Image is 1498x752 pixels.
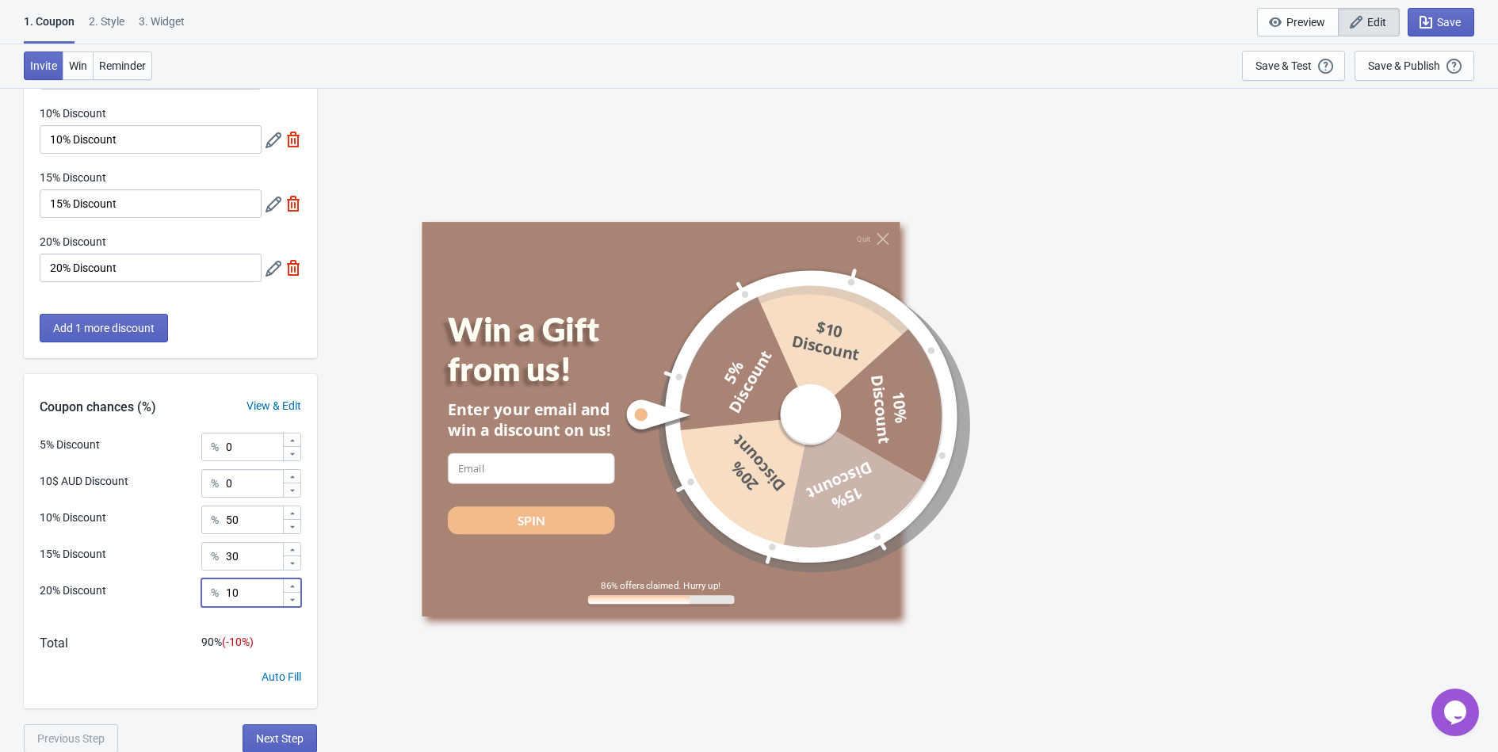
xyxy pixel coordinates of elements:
button: Save & Test [1242,51,1345,81]
div: % [211,583,219,602]
span: Save [1437,16,1461,29]
span: Reminder [99,59,146,72]
img: delete.svg [285,196,301,212]
label: 20% Discount [40,234,106,250]
div: Enter your email and win a discount on us! [448,399,615,441]
div: 10% Discount [40,510,106,526]
input: Chance [225,578,282,607]
button: Save [1408,8,1474,36]
div: 15% Discount [40,546,106,563]
span: Add 1 more discount [53,322,155,334]
div: Auto Fill [262,669,301,685]
div: SPIN [518,512,545,529]
iframe: chat widget [1431,689,1482,736]
div: % [211,437,219,456]
div: Quit [857,235,870,243]
input: Chance [225,542,282,571]
div: Coupon chances (%) [24,398,172,417]
div: 3. Widget [139,13,185,41]
span: Next Step [256,732,304,745]
input: Email [448,453,615,484]
div: 2 . Style [89,13,124,41]
span: Preview [1286,16,1325,29]
div: 86% offers claimed. Hurry up! [588,580,735,591]
button: Add 1 more discount [40,314,168,342]
button: Win [63,52,94,80]
span: 90 % [201,636,254,648]
div: 5% Discount [40,437,100,453]
div: % [211,547,219,566]
div: View & Edit [231,398,317,414]
div: Win a Gift from us! [448,310,648,389]
input: Chance [225,469,282,498]
div: % [211,510,219,529]
span: Win [69,59,87,72]
label: 10% Discount [40,105,106,121]
div: 10$ AUD Discount [40,473,128,490]
input: Chance [225,433,282,461]
img: delete.svg [285,132,301,147]
span: (- 10 %) [222,636,254,648]
div: 1. Coupon [24,13,75,44]
button: Invite [24,52,63,80]
label: 15% Discount [40,170,106,185]
div: Save & Test [1255,59,1312,72]
img: delete.svg [285,260,301,276]
button: Reminder [93,52,152,80]
div: Total [40,634,68,653]
input: Chance [225,506,282,534]
span: Edit [1367,16,1386,29]
div: % [211,474,219,493]
div: Save & Publish [1368,59,1440,72]
button: Preview [1257,8,1339,36]
button: Save & Publish [1355,51,1474,81]
button: Edit [1338,8,1400,36]
div: 20% Discount [40,582,106,599]
span: Invite [30,59,57,72]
